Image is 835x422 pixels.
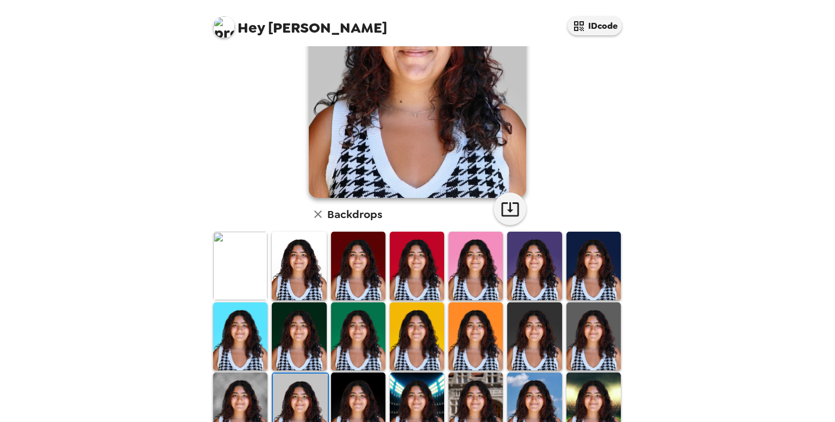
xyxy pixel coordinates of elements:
img: profile pic [213,16,235,38]
button: IDcode [568,16,622,35]
img: Original [213,232,267,300]
span: [PERSON_NAME] [213,11,387,35]
h6: Backdrops [327,206,382,223]
span: Hey [238,18,265,38]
